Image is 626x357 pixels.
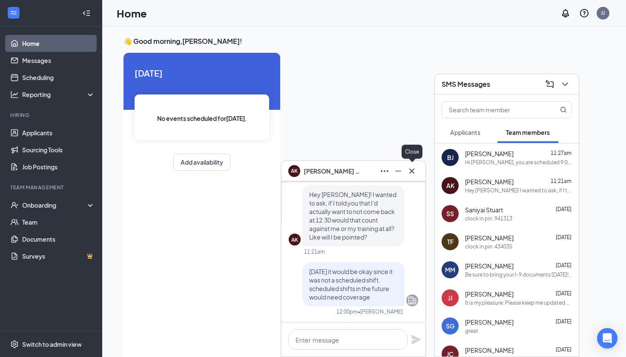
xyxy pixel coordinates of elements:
[556,290,571,297] span: [DATE]
[465,327,478,334] div: great
[391,164,405,178] button: Minimize
[309,191,396,241] span: Hey [PERSON_NAME]! I wanted to ask, if I told you that I'd actually want to not come back at 12:3...
[379,166,390,176] svg: Ellipses
[22,90,95,99] div: Reporting
[22,214,95,231] a: Team
[465,234,514,242] span: [PERSON_NAME]
[157,114,247,123] span: No events scheduled for [DATE] .
[304,248,325,255] div: 11:21am
[117,6,147,20] h1: Home
[442,80,490,89] h3: SMS Messages
[446,209,454,218] div: SS
[22,69,95,86] a: Scheduling
[135,66,269,80] span: [DATE]
[450,129,480,136] span: Applicants
[22,340,82,348] div: Switch to admin view
[556,346,571,353] span: [DATE]
[82,9,91,17] svg: Collapse
[551,150,571,156] span: 11:27am
[304,166,363,176] span: [PERSON_NAME] King
[465,149,514,158] span: [PERSON_NAME]
[358,308,403,315] span: • [PERSON_NAME]
[123,37,605,46] h3: 👋 Good morning, [PERSON_NAME] !
[22,201,88,209] div: Onboarding
[543,77,557,91] button: ComposeMessage
[22,124,95,141] a: Applicants
[447,237,454,246] div: TF
[465,215,512,222] div: clock in pin: 941313
[465,159,572,166] div: Hi [PERSON_NAME], you are scheduled 9:00am to 3:00pm [DATE]
[407,166,417,176] svg: Cross
[560,106,567,113] svg: MagnifyingGlass
[601,9,605,17] div: JJ
[22,158,95,175] a: Job Postings
[556,318,571,325] span: [DATE]
[465,299,572,306] div: It is my pleasure. Please keep me updated as we transition at the end of this month
[556,206,571,212] span: [DATE]
[9,9,18,17] svg: WorkstreamLogo
[407,295,417,306] svg: Company
[10,201,19,209] svg: UserCheck
[22,141,95,158] a: Sourcing Tools
[447,153,454,162] div: BJ
[448,294,452,302] div: JJ
[10,184,93,191] div: Team Management
[465,206,503,214] span: Saniyai Stuart
[22,35,95,52] a: Home
[10,90,19,99] svg: Analysis
[336,308,358,315] div: 12:00pm
[22,248,95,265] a: SurveysCrown
[10,340,19,348] svg: Settings
[465,318,514,326] span: [PERSON_NAME]
[405,164,419,178] button: Cross
[22,52,95,69] a: Messages
[22,231,95,248] a: Documents
[393,166,403,176] svg: Minimize
[309,268,393,301] span: [DATE] it would be okay since it was not a scheduled shift. scheduled shifts in the future would ...
[402,145,422,159] div: Close
[378,164,391,178] button: Ellipses
[10,111,93,119] div: Hiring
[506,129,550,136] span: Team members
[291,236,298,243] div: AK
[579,8,589,18] svg: QuestionInfo
[560,8,571,18] svg: Notifications
[556,262,571,268] span: [DATE]
[411,334,421,345] svg: Plane
[465,262,514,270] span: [PERSON_NAME]
[465,177,514,186] span: [PERSON_NAME]
[465,243,512,250] div: clock in pin: 434035
[558,77,572,91] button: ChevronDown
[442,102,543,118] input: Search team member
[446,322,454,330] div: SG
[173,154,230,171] button: Add availability
[556,234,571,240] span: [DATE]
[465,290,514,298] span: [PERSON_NAME]
[551,178,571,184] span: 11:21am
[560,79,570,89] svg: ChevronDown
[465,187,572,194] div: Hey [PERSON_NAME]! I wanted to ask, if I told you that I'd actually want to not come back at 12:3...
[545,79,555,89] svg: ComposeMessage
[446,181,454,190] div: AK
[465,271,572,278] div: Be sure to bring your I-9 documents [DATE]! [URL][DOMAIN_NAME]
[445,266,455,274] div: MM
[465,346,514,354] span: [PERSON_NAME]
[597,328,617,348] div: Open Intercom Messenger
